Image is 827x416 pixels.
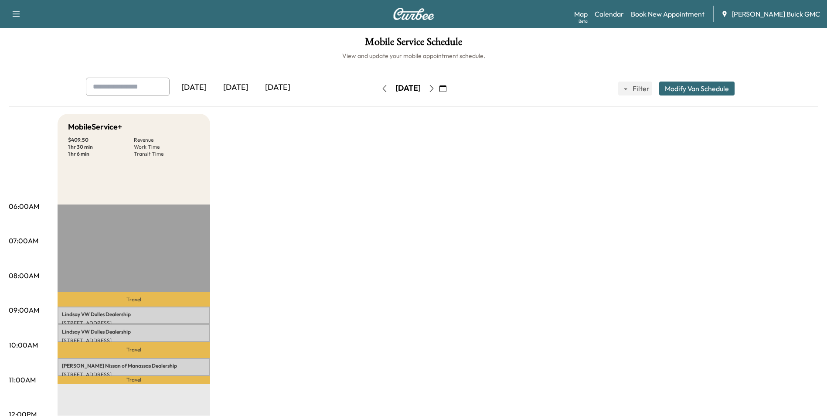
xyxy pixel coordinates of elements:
p: Transit Time [134,150,200,157]
p: 08:00AM [9,270,39,281]
p: 11:00AM [9,375,36,385]
p: Work Time [134,143,200,150]
p: [STREET_ADDRESS] [62,371,206,378]
p: Travel [58,376,210,384]
div: [DATE] [173,78,215,98]
p: [STREET_ADDRESS] [62,320,206,327]
p: Travel [58,292,210,306]
p: 07:00AM [9,235,38,246]
p: 06:00AM [9,201,39,211]
h6: View and update your mobile appointment schedule. [9,51,818,60]
p: 10:00AM [9,340,38,350]
p: 09:00AM [9,305,39,315]
span: [PERSON_NAME] Buick GMC [732,9,820,19]
img: Curbee Logo [393,8,435,20]
a: MapBeta [574,9,588,19]
div: [DATE] [215,78,257,98]
div: Beta [579,18,588,24]
p: $ 409.50 [68,136,134,143]
button: Modify Van Schedule [659,82,735,95]
p: 1 hr 30 min [68,143,134,150]
p: [PERSON_NAME] Nissan of Manassas Dealership [62,362,206,369]
a: Book New Appointment [631,9,704,19]
div: [DATE] [257,78,299,98]
p: Lindsay VW Dulles Dealership [62,311,206,318]
span: Filter [633,83,648,94]
button: Filter [618,82,652,95]
div: [DATE] [395,83,421,94]
h5: MobileService+ [68,121,122,133]
h1: Mobile Service Schedule [9,37,818,51]
p: Revenue [134,136,200,143]
a: Calendar [595,9,624,19]
p: [STREET_ADDRESS] [62,337,206,344]
p: Lindsay VW Dulles Dealership [62,328,206,335]
p: Travel [58,342,210,358]
p: 1 hr 6 min [68,150,134,157]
